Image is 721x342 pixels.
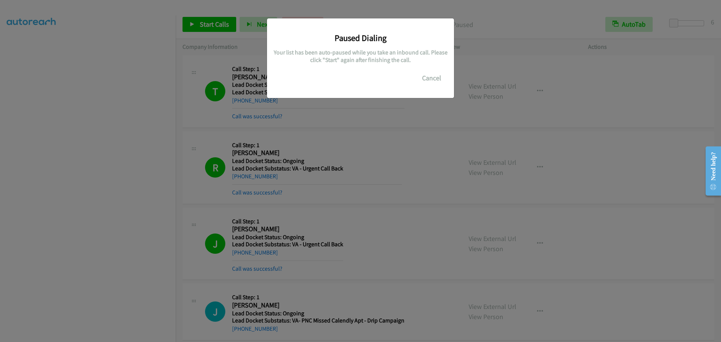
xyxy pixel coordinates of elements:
h3: Paused Dialing [273,33,448,43]
h5: Your list has been auto-paused while you take an inbound call. Please click "Start" again after f... [273,49,448,63]
iframe: Resource Center [699,141,721,201]
button: Cancel [415,71,448,86]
